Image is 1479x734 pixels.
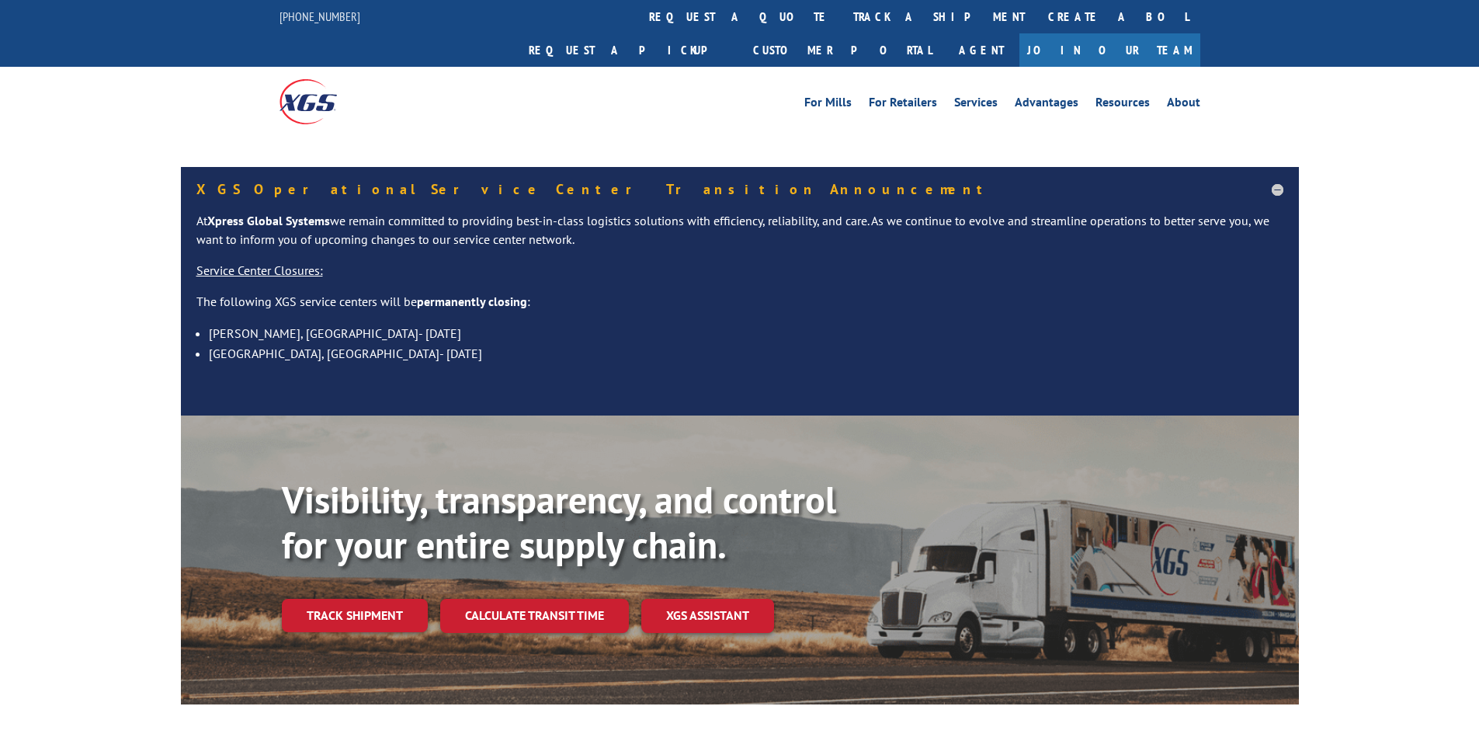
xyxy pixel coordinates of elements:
u: Service Center Closures: [196,263,323,278]
a: For Retailers [869,96,937,113]
a: Customer Portal [741,33,943,67]
a: For Mills [804,96,852,113]
strong: Xpress Global Systems [207,213,330,228]
a: Join Our Team [1019,33,1200,67]
a: Agent [943,33,1019,67]
strong: permanently closing [417,294,527,309]
p: At we remain committed to providing best-in-class logistics solutions with efficiency, reliabilit... [196,212,1283,262]
a: Request a pickup [517,33,741,67]
a: Resources [1095,96,1150,113]
a: Services [954,96,998,113]
a: Track shipment [282,599,428,631]
p: The following XGS service centers will be : [196,293,1283,324]
b: Visibility, transparency, and control for your entire supply chain. [282,475,836,569]
a: Calculate transit time [440,599,629,632]
a: Advantages [1015,96,1078,113]
a: [PHONE_NUMBER] [279,9,360,24]
a: About [1167,96,1200,113]
li: [GEOGRAPHIC_DATA], [GEOGRAPHIC_DATA]- [DATE] [209,343,1283,364]
a: XGS ASSISTANT [641,599,774,632]
li: [PERSON_NAME], [GEOGRAPHIC_DATA]- [DATE] [209,323,1283,343]
h5: XGS Operational Service Center Transition Announcement [196,183,1283,197]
